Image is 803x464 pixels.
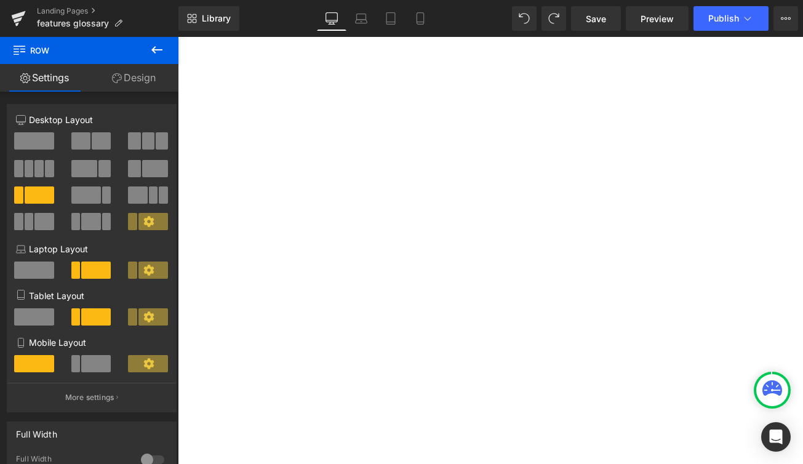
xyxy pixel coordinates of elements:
a: Design [89,64,178,92]
span: Preview [641,12,674,25]
a: New Library [178,6,239,31]
p: Mobile Layout [16,336,167,349]
a: Landing Pages [37,6,178,16]
span: Publish [708,14,739,23]
a: Desktop [317,6,346,31]
p: Tablet Layout [16,289,167,302]
div: Open Intercom Messenger [761,422,791,452]
p: Desktop Layout [16,113,167,126]
a: Tablet [376,6,405,31]
button: Redo [541,6,566,31]
p: Laptop Layout [16,242,167,255]
span: features glossary [37,18,109,28]
div: Full Width [16,422,57,439]
button: Undo [512,6,537,31]
button: More settings [7,383,176,412]
a: Preview [626,6,689,31]
button: Publish [693,6,769,31]
p: More settings [65,392,114,403]
span: Row [12,37,135,64]
a: Laptop [346,6,376,31]
a: Mobile [405,6,435,31]
span: Save [586,12,606,25]
span: Library [202,13,231,24]
button: More [773,6,798,31]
